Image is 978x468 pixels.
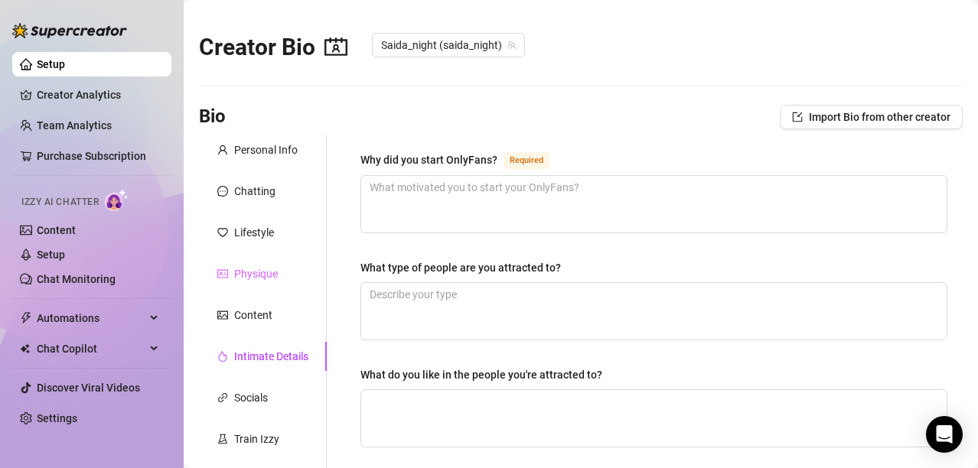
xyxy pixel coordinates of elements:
span: contacts [324,35,347,58]
span: Saida_night (saida_night) [381,34,516,57]
div: Personal Info [234,141,298,158]
div: Lifestyle [234,224,274,241]
div: Content [234,307,272,323]
label: What type of people are you attracted to? [360,259,572,276]
span: import [792,112,803,122]
span: user [217,145,228,155]
span: message [217,186,228,197]
a: Setup [37,58,65,70]
div: Chatting [234,183,275,200]
textarea: What type of people are you attracted to? [361,283,947,340]
a: Team Analytics [37,119,112,132]
span: Required [504,152,549,169]
div: Socials [234,389,268,406]
h3: Bio [199,105,226,129]
div: Why did you start OnlyFans? [360,151,497,168]
div: Intimate Details [234,348,308,365]
textarea: Why did you start OnlyFans? [361,176,947,232]
a: Discover Viral Videos [37,382,140,394]
span: thunderbolt [20,312,32,324]
a: Chat Monitoring [37,273,116,285]
label: Why did you start OnlyFans? [360,151,566,169]
div: What type of people are you attracted to? [360,259,561,276]
a: Content [37,224,76,236]
a: Creator Analytics [37,83,159,107]
span: picture [217,310,228,320]
img: Chat Copilot [20,343,30,354]
span: link [217,392,228,403]
button: Import Bio from other creator [780,105,963,129]
span: Chat Copilot [37,336,145,361]
div: Physique [234,265,278,282]
span: heart [217,227,228,238]
span: Automations [37,306,145,330]
img: AI Chatter [105,189,129,211]
a: Purchase Subscription [37,150,146,162]
a: Settings [37,412,77,424]
span: fire [217,351,228,362]
div: What do you like in the people you're attracted to? [360,366,602,383]
span: experiment [217,434,228,444]
div: Open Intercom Messenger [926,416,963,453]
a: Setup [37,249,65,261]
textarea: What do you like in the people you're attracted to? [361,390,947,447]
img: logo-BBDzfeDw.svg [12,23,127,38]
div: Train Izzy [234,431,279,447]
span: Import Bio from other creator [809,111,950,123]
span: team [507,41,517,50]
h2: Creator Bio [199,33,347,62]
label: What do you like in the people you're attracted to? [360,366,613,383]
span: Izzy AI Chatter [21,195,99,210]
span: idcard [217,268,228,279]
